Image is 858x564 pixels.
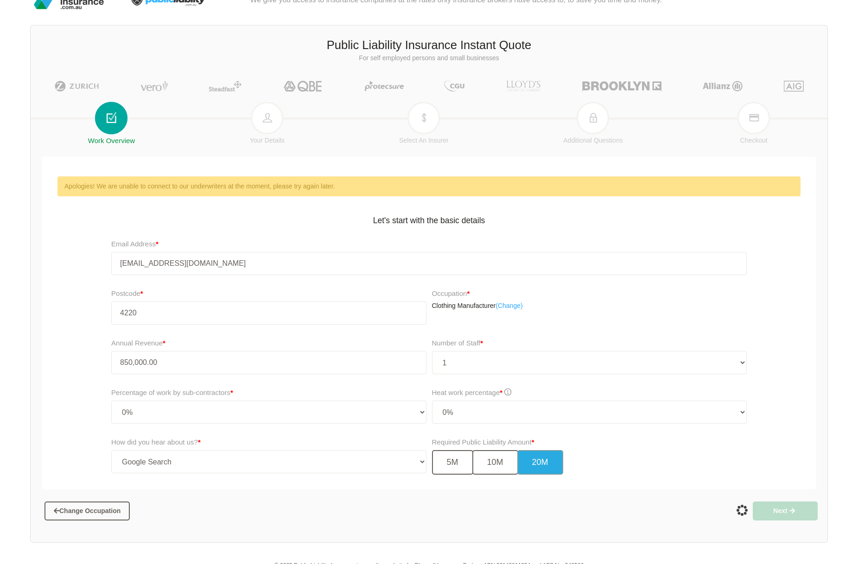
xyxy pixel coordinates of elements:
[205,81,246,92] img: Steadfast | Public Liability Insurance
[432,450,473,475] button: 5M
[440,81,468,92] img: CGU | Public Liability Insurance
[38,54,820,63] p: For self employed persons and small businesses
[44,501,130,520] button: Change Occupation
[51,81,103,92] img: Zurich | Public Liability Insurance
[432,288,470,299] label: Occupation
[136,81,172,92] img: Vero | Public Liability Insurance
[432,301,747,311] p: Clothing Manufacturer
[432,387,512,398] label: Heat work percentage
[111,338,165,349] label: Annual Revenue
[496,301,522,311] a: (Change)
[64,181,794,191] div: Apologies! We are unable to connect to our underwriters at the moment, please try again later.
[111,238,159,250] label: Email Address
[517,450,563,475] button: 20M
[111,288,426,299] label: Postcode
[278,81,328,92] img: QBE | Public Liability Insurance
[698,81,747,92] img: Allianz | Public Liability Insurance
[111,437,201,448] label: How did you hear about us?
[46,209,812,226] h5: Let's start with the basic details
[432,338,483,349] label: Number of Staff
[111,387,233,398] label: Percentage of work by sub-contractors
[780,81,807,92] img: AIG | Public Liability Insurance
[111,301,426,325] input: Your postcode...
[111,351,426,374] input: Annual Revenue
[472,450,518,475] button: 10M
[111,252,747,275] input: Your Email Address
[361,81,408,92] img: Protecsure | Public Liability Insurance
[432,437,534,448] label: Required Public Liability Amount
[578,81,665,92] img: Brooklyn | Public Liability Insurance
[753,501,818,520] button: Next
[501,81,546,92] img: LLOYD's | Public Liability Insurance
[38,37,820,54] h3: Public Liability Insurance Instant Quote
